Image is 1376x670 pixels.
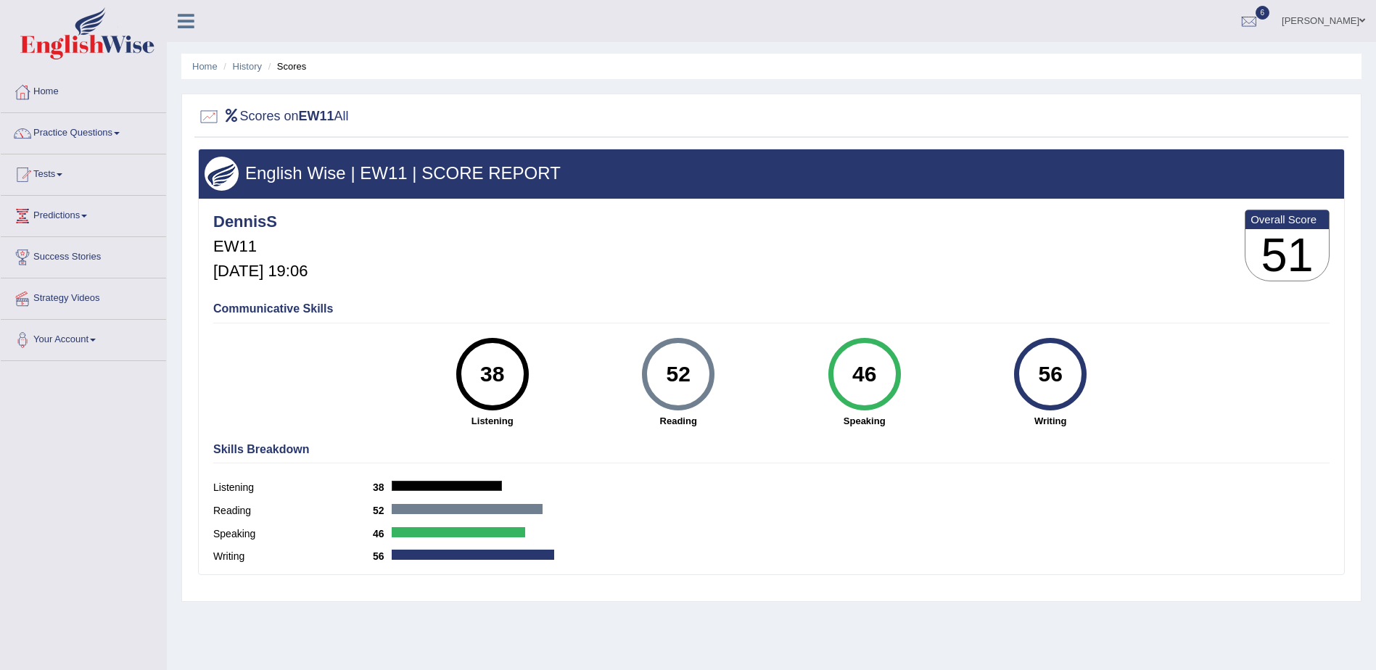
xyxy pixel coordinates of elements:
strong: Writing [965,414,1136,428]
strong: Reading [593,414,764,428]
a: Your Account [1,320,166,356]
b: Overall Score [1251,213,1324,226]
b: EW11 [299,109,334,123]
h4: Skills Breakdown [213,443,1330,456]
a: Success Stories [1,237,166,273]
b: 56 [373,550,392,562]
h4: Communicative Skills [213,302,1330,315]
li: Scores [265,59,307,73]
b: 46 [373,528,392,539]
a: Home [1,72,166,108]
h4: DennisS [213,213,308,231]
label: Speaking [213,526,373,542]
a: Predictions [1,196,166,232]
div: 52 [652,344,705,405]
a: Home [192,61,218,72]
a: Strategy Videos [1,278,166,315]
b: 38 [373,481,392,493]
div: 56 [1023,344,1076,405]
img: wings.png [205,157,239,191]
div: 46 [838,344,891,405]
b: 52 [373,505,392,516]
label: Reading [213,503,373,518]
a: Practice Questions [1,113,166,149]
h3: English Wise | EW11 | SCORE REPORT [205,164,1338,183]
h5: EW11 [213,238,308,255]
h5: [DATE] 19:06 [213,262,308,280]
div: 38 [466,344,519,405]
h2: Scores on All [198,106,349,128]
label: Writing [213,549,373,564]
span: 6 [1256,6,1270,20]
a: History [233,61,262,72]
a: Tests [1,154,166,191]
label: Listening [213,480,373,495]
h3: 51 [1245,229,1329,281]
strong: Speaking [778,414,949,428]
strong: Listening [406,414,577,428]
